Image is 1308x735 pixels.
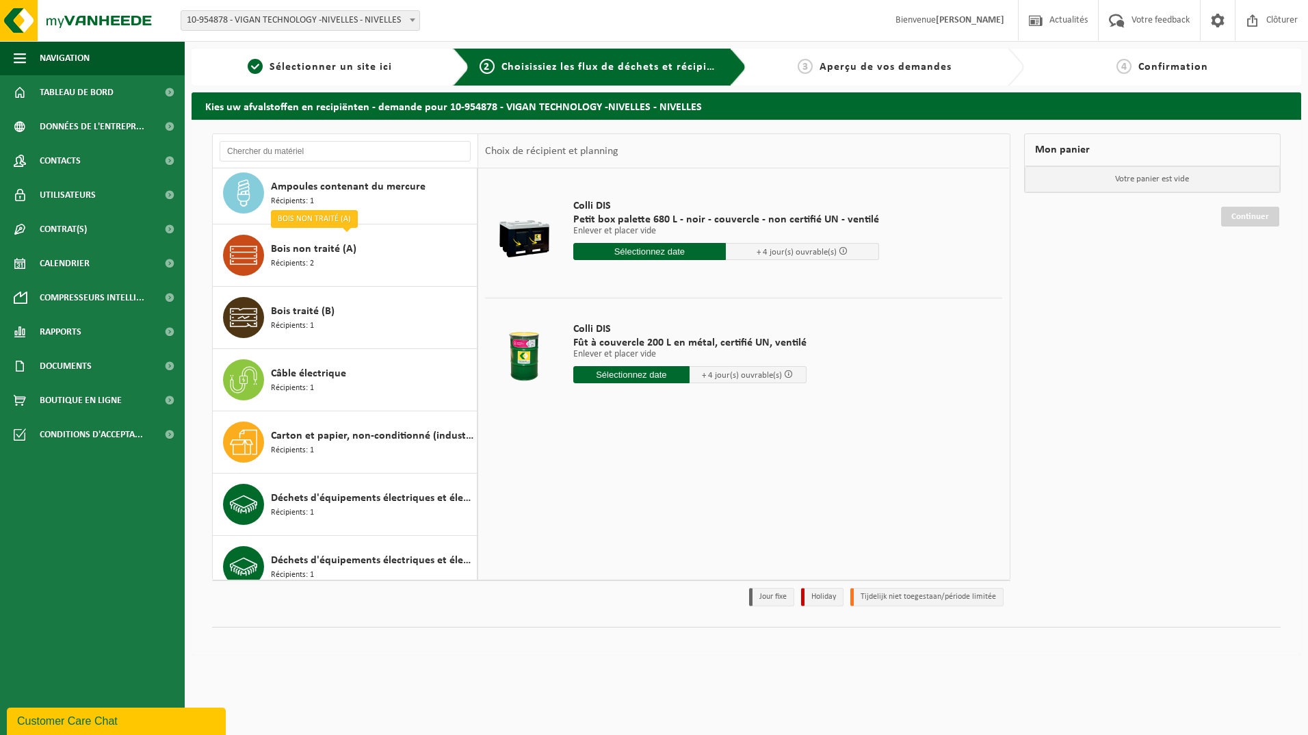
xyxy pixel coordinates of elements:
span: Petit box palette 680 L - noir - couvercle - non certifié UN - ventilé [573,213,879,227]
span: Colli DIS [573,199,879,213]
span: 10-954878 - VIGAN TECHNOLOGY -NIVELLES - NIVELLES [181,11,419,30]
div: Mon panier [1024,133,1281,166]
button: Déchets d'équipements électriques et électroniques - gros produits blancs (ménagers) Récipients: 1 [213,474,478,536]
strong: [PERSON_NAME] [936,15,1004,25]
span: + 4 jour(s) ouvrable(s) [757,248,837,257]
a: 1Sélectionner un site ici [198,59,442,75]
span: Récipients: 1 [271,444,314,457]
span: Fût à couvercle 200 L en métal, certifié UN, ventilé [573,336,807,350]
a: Continuer [1221,207,1279,227]
span: Tableau de bord [40,75,114,109]
span: Sélectionner un site ici [270,62,392,73]
button: Ampoules contenant du mercure Récipients: 1 [213,162,478,224]
span: Contrat(s) [40,212,87,246]
span: Contacts [40,144,81,178]
span: 3 [798,59,813,74]
span: Récipients: 1 [271,569,314,582]
span: Déchets d'équipements électriques et électroniques - Sans tubes cathodiques [271,552,473,569]
iframe: chat widget [7,705,228,735]
span: Rapports [40,315,81,349]
div: Choix de récipient et planning [478,134,625,168]
span: Bois traité (B) [271,303,335,320]
span: Récipients: 1 [271,195,314,208]
span: Choisissiez les flux de déchets et récipients [501,62,729,73]
span: Récipients: 1 [271,506,314,519]
p: Enlever et placer vide [573,350,807,359]
button: Bois non traité (A) Récipients: 2 [213,224,478,287]
input: Chercher du matériel [220,141,471,162]
span: 1 [248,59,263,74]
span: Bois non traité (A) [271,241,356,257]
span: 2 [480,59,495,74]
span: Aperçu de vos demandes [820,62,952,73]
button: Déchets d'équipements électriques et électroniques - Sans tubes cathodiques Récipients: 1 [213,536,478,598]
span: Récipients: 1 [271,320,314,333]
span: + 4 jour(s) ouvrable(s) [702,371,782,380]
span: Compresseurs intelli... [40,281,144,315]
span: Déchets d'équipements électriques et électroniques - gros produits blancs (ménagers) [271,490,473,506]
span: Calendrier [40,246,90,281]
h2: Kies uw afvalstoffen en recipiënten - demande pour 10-954878 - VIGAN TECHNOLOGY -NIVELLES - NIVELLES [192,92,1301,119]
span: Ampoules contenant du mercure [271,179,426,195]
span: Confirmation [1138,62,1208,73]
span: Navigation [40,41,90,75]
span: Utilisateurs [40,178,96,212]
button: Carton et papier, non-conditionné (industriel) Récipients: 1 [213,411,478,474]
span: Récipients: 2 [271,257,314,270]
span: Colli DIS [573,322,807,336]
span: 10-954878 - VIGAN TECHNOLOGY -NIVELLES - NIVELLES [181,10,420,31]
span: Récipients: 1 [271,382,314,395]
span: Câble électrique [271,365,346,382]
li: Jour fixe [749,588,794,606]
span: Documents [40,349,92,383]
li: Tijdelijk niet toegestaan/période limitée [850,588,1004,606]
button: Câble électrique Récipients: 1 [213,349,478,411]
span: 4 [1116,59,1132,74]
span: Carton et papier, non-conditionné (industriel) [271,428,473,444]
span: Boutique en ligne [40,383,122,417]
p: Enlever et placer vide [573,227,879,236]
input: Sélectionnez date [573,366,690,383]
button: Bois traité (B) Récipients: 1 [213,287,478,349]
span: Données de l'entrepr... [40,109,144,144]
li: Holiday [801,588,843,606]
input: Sélectionnez date [573,243,727,260]
span: Conditions d'accepta... [40,417,143,452]
p: Votre panier est vide [1025,166,1281,192]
